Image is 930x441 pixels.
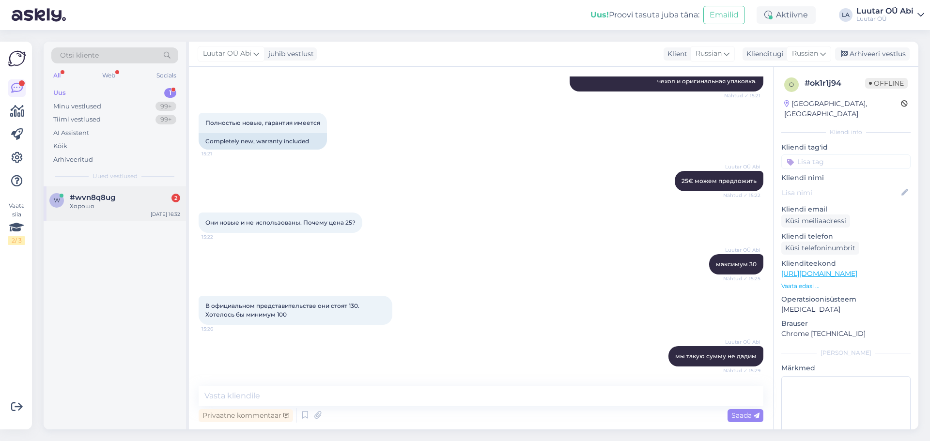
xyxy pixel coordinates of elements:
span: мы такую сумму не дадим [675,352,757,360]
a: Luutar OÜ AbiLuutar OÜ [856,7,924,23]
div: [PERSON_NAME] [781,349,911,357]
span: Uued vestlused [93,172,138,181]
div: Klient [664,49,687,59]
div: [GEOGRAPHIC_DATA], [GEOGRAPHIC_DATA] [784,99,901,119]
a: [URL][DOMAIN_NAME] [781,269,857,278]
span: Saada [731,411,759,420]
div: Tiimi vestlused [53,115,101,124]
span: Otsi kliente [60,50,99,61]
div: Minu vestlused [53,102,101,111]
div: 99+ [155,102,176,111]
div: Socials [155,69,178,82]
div: Küsi telefoninumbrit [781,242,859,255]
input: Lisa tag [781,154,911,169]
span: 25€ можем предложить [682,177,757,184]
div: Uus [53,88,66,98]
p: Vaata edasi ... [781,282,911,290]
span: #wvn8q8ug [70,193,115,202]
span: w [54,197,60,204]
span: Nähtud ✓ 15:21 [724,92,760,99]
span: Russian [792,48,818,59]
p: Chrome [TECHNICAL_ID] [781,329,911,339]
span: максимум 30 [716,260,757,268]
div: LA [839,8,852,22]
p: Brauser [781,319,911,329]
p: Operatsioonisüsteem [781,294,911,304]
div: AI Assistent [53,128,89,138]
span: Полностью новые, гарантия имеется [205,119,320,126]
div: Kõik [53,141,67,151]
button: Emailid [703,6,745,24]
div: 2 / 3 [8,236,25,245]
div: # ok1r1j94 [805,77,865,89]
div: Vaata siia [8,201,25,245]
div: 2 [171,194,180,202]
span: Nähtud ✓ 15:22 [723,192,760,199]
p: Kliendi tag'id [781,142,911,152]
p: Kliendi email [781,204,911,214]
div: Хорошо [70,202,180,211]
span: Nähtud ✓ 15:25 [723,275,760,282]
span: 15:26 [201,325,238,333]
div: 99+ [155,115,176,124]
span: Они новые и не использованы. Почему цена 25? [205,219,356,226]
div: Luutar OÜ Abi [856,7,914,15]
div: Arhiveeritud [53,155,93,165]
b: Uus! [590,10,609,19]
span: Luutar OÜ Abi [724,246,760,254]
div: All [51,69,62,82]
span: o [789,81,794,88]
span: Offline [865,78,908,89]
div: Klienditugi [743,49,784,59]
div: Arhiveeri vestlus [835,47,910,61]
div: Luutar OÜ [856,15,914,23]
img: Askly Logo [8,49,26,68]
div: Küsi meiliaadressi [781,214,850,228]
p: Märkmed [781,363,911,373]
span: 15:22 [201,233,238,241]
span: Luutar OÜ Abi [724,163,760,170]
div: Privaatne kommentaar [199,409,293,422]
span: Luutar OÜ Abi [724,338,760,346]
div: Kliendi info [781,128,911,137]
p: Kliendi telefon [781,231,911,242]
p: Kliendi nimi [781,173,911,183]
span: 15:21 [201,150,238,157]
div: juhib vestlust [264,49,314,59]
p: [MEDICAL_DATA] [781,304,911,315]
p: Klienditeekond [781,259,911,269]
input: Lisa nimi [782,187,899,198]
div: Web [100,69,117,82]
span: В официальном представительстве они стоят 130. Хотелось бы минимум 100 [205,302,361,318]
span: Luutar OÜ Abi [203,48,251,59]
div: [DATE] 16:32 [151,211,180,218]
div: 1 [164,88,176,98]
div: Aktiivne [757,6,816,24]
div: Completely new, warranty included [199,133,327,150]
span: Nähtud ✓ 15:29 [723,367,760,374]
span: Russian [696,48,722,59]
div: Proovi tasuta juba täna: [590,9,699,21]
